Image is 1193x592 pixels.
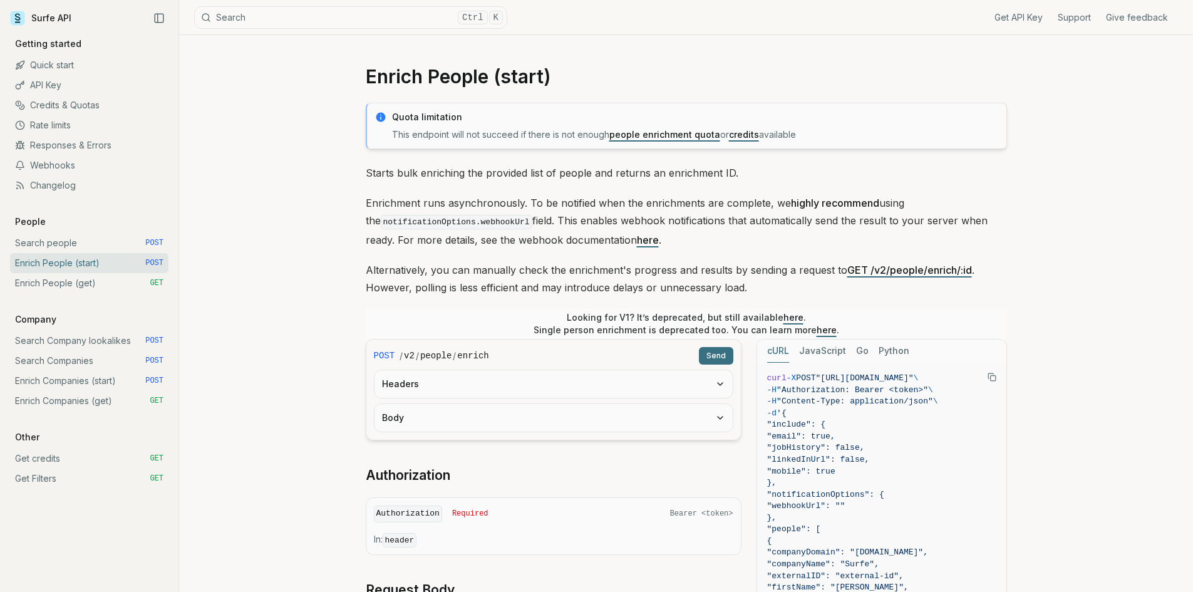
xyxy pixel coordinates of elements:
span: / [453,350,456,362]
span: { [767,536,772,546]
a: Get credits GET [10,449,168,469]
a: API Key [10,75,168,95]
span: "[URL][DOMAIN_NAME]" [816,373,914,383]
span: POST [796,373,815,383]
span: "companyDomain": "[DOMAIN_NAME]", [767,548,928,557]
span: '{ [777,408,787,418]
a: Support [1058,11,1091,24]
span: \ [914,373,919,383]
span: GET [150,474,163,484]
span: \ [928,385,933,395]
span: POST [145,258,163,268]
a: here [637,234,659,246]
strong: highly recommend [791,197,879,209]
span: "people": [ [767,524,821,534]
a: Give feedback [1106,11,1168,24]
span: "webhookUrl": "" [767,501,845,511]
span: "externalID": "external-id", [767,571,904,581]
p: Alternatively, you can manually check the enrichment's progress and results by sending a request ... [366,261,1007,296]
span: "Content-Type: application/json" [777,397,933,406]
span: -X [787,373,797,383]
span: }, [767,478,777,487]
button: Collapse Sidebar [150,9,168,28]
span: }, [767,513,777,522]
button: JavaScript [799,340,846,363]
a: Rate limits [10,115,168,135]
span: "include": { [767,420,826,429]
button: Copy Text [983,368,1001,387]
code: enrich [457,350,488,362]
span: "jobHistory": false, [767,443,865,452]
a: people enrichment quota [609,129,720,140]
span: POST [145,238,163,248]
span: "email": true, [767,432,835,441]
p: Enrichment runs asynchronously. To be notified when the enrichments are complete, we using the fi... [366,194,1007,249]
span: POST [145,336,163,346]
p: Getting started [10,38,86,50]
code: Authorization [374,506,442,522]
a: Search Company lookalikes POST [10,331,168,351]
a: Changelog [10,175,168,195]
a: Webhooks [10,155,168,175]
span: / [416,350,419,362]
p: Quota limitation [392,111,999,123]
span: "linkedInUrl": false, [767,455,870,464]
p: Starts bulk enriching the provided list of people and returns an enrichment ID. [366,164,1007,182]
span: GET [150,454,163,464]
kbd: Ctrl [458,11,488,24]
span: "companyName": "Surfe", [767,559,879,569]
a: credits [729,129,759,140]
span: "mobile": true [767,467,835,476]
span: "firstName": "[PERSON_NAME]", [767,583,909,592]
button: SearchCtrlK [194,6,507,29]
a: Search people POST [10,233,168,253]
span: "Authorization: Bearer <token>" [777,385,928,395]
span: -H [767,397,777,406]
span: -H [767,385,777,395]
button: cURL [767,340,789,363]
a: Enrich People (get) GET [10,273,168,293]
p: Other [10,431,44,444]
a: Credits & Quotas [10,95,168,115]
a: Surfe API [10,9,71,28]
code: header [383,533,417,548]
a: Search Companies POST [10,351,168,371]
span: GET [150,278,163,288]
span: \ [933,397,938,406]
a: Enrich Companies (get) GET [10,391,168,411]
span: -d [767,408,777,418]
span: Required [452,509,488,519]
a: GET /v2/people/enrich/:id [847,264,972,276]
span: "notificationOptions": { [767,490,884,499]
button: Body [374,404,733,432]
a: Get API Key [994,11,1043,24]
span: Bearer <token> [670,509,733,519]
a: Authorization [366,467,450,484]
a: Responses & Errors [10,135,168,155]
button: Headers [374,370,733,398]
code: people [420,350,452,362]
span: / [400,350,403,362]
p: In: [374,533,733,547]
code: v2 [404,350,415,362]
code: notificationOptions.webhookUrl [381,215,532,229]
kbd: K [489,11,503,24]
a: Get Filters GET [10,469,168,489]
a: here [817,325,837,335]
button: Send [699,347,733,365]
a: Enrich People (start) POST [10,253,168,273]
p: People [10,216,51,228]
h1: Enrich People (start) [366,65,1007,88]
a: here [783,312,803,323]
span: POST [145,376,163,386]
button: Python [879,340,909,363]
span: POST [145,356,163,366]
span: POST [374,350,395,362]
a: Enrich Companies (start) POST [10,371,168,391]
span: curl [767,373,787,383]
p: Looking for V1? It’s deprecated, but still available . Single person enrichment is deprecated too... [534,311,839,336]
p: This endpoint will not succeed if there is not enough or available [392,128,999,141]
button: Go [856,340,869,363]
span: GET [150,396,163,406]
a: Quick start [10,55,168,75]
